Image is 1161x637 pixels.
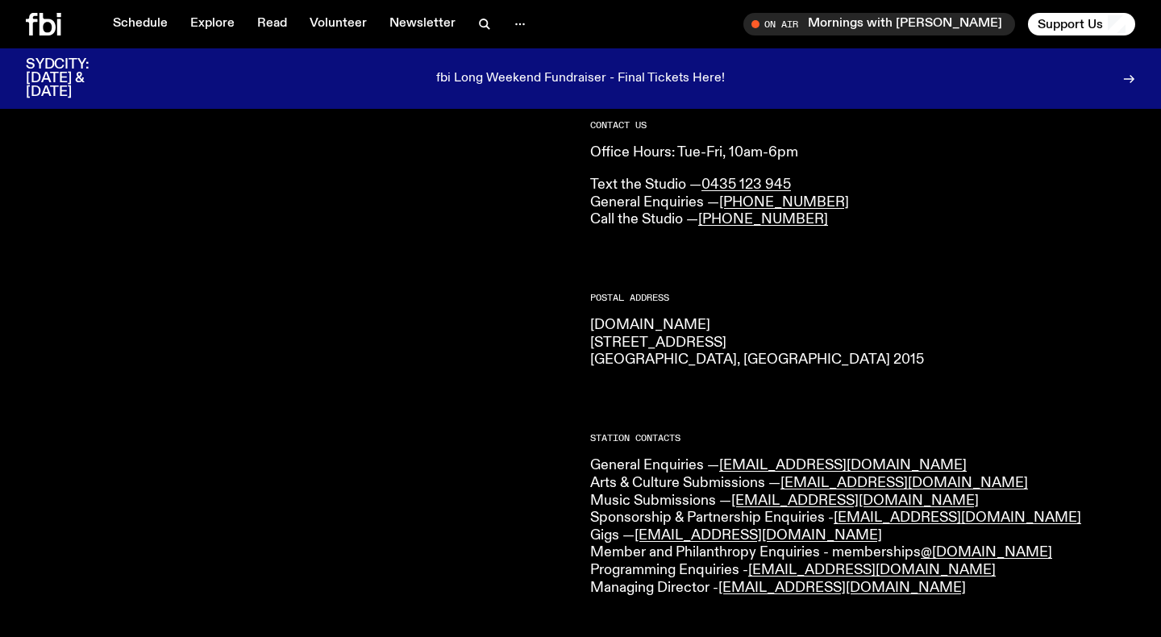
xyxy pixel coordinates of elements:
a: [EMAIL_ADDRESS][DOMAIN_NAME] [780,476,1028,490]
p: fbi Long Weekend Fundraiser - Final Tickets Here! [436,72,725,86]
a: Volunteer [300,13,377,35]
p: Text the Studio — General Enquiries — Call the Studio — [590,177,1135,229]
a: [EMAIL_ADDRESS][DOMAIN_NAME] [718,581,966,595]
h2: Postal Address [590,294,1135,302]
p: [DOMAIN_NAME] [STREET_ADDRESS] [GEOGRAPHIC_DATA], [GEOGRAPHIC_DATA] 2015 [590,317,1135,369]
a: Newsletter [380,13,465,35]
a: [PHONE_NUMBER] [698,212,828,227]
a: [EMAIL_ADDRESS][DOMAIN_NAME] [719,458,967,473]
a: Read [248,13,297,35]
span: Support Us [1038,17,1103,31]
a: [EMAIL_ADDRESS][DOMAIN_NAME] [834,510,1081,525]
h3: SYDCITY: [DATE] & [DATE] [26,58,129,99]
p: Office Hours: Tue-Fri, 10am-6pm [590,144,1135,162]
h2: CONTACT US [590,121,1135,130]
a: Explore [181,13,244,35]
a: [EMAIL_ADDRESS][DOMAIN_NAME] [748,563,996,577]
a: [EMAIL_ADDRESS][DOMAIN_NAME] [731,493,979,508]
a: [EMAIL_ADDRESS][DOMAIN_NAME] [635,528,882,543]
a: Schedule [103,13,177,35]
a: @[DOMAIN_NAME] [921,545,1052,560]
button: Support Us [1028,13,1135,35]
a: 0435 123 945 [701,177,791,192]
button: On AirMornings with [PERSON_NAME] [743,13,1015,35]
a: [PHONE_NUMBER] [719,195,849,210]
p: General Enquiries — Arts & Culture Submissions — Music Submissions — Sponsorship & Partnership En... [590,457,1135,597]
h2: Station Contacts [590,434,1135,443]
